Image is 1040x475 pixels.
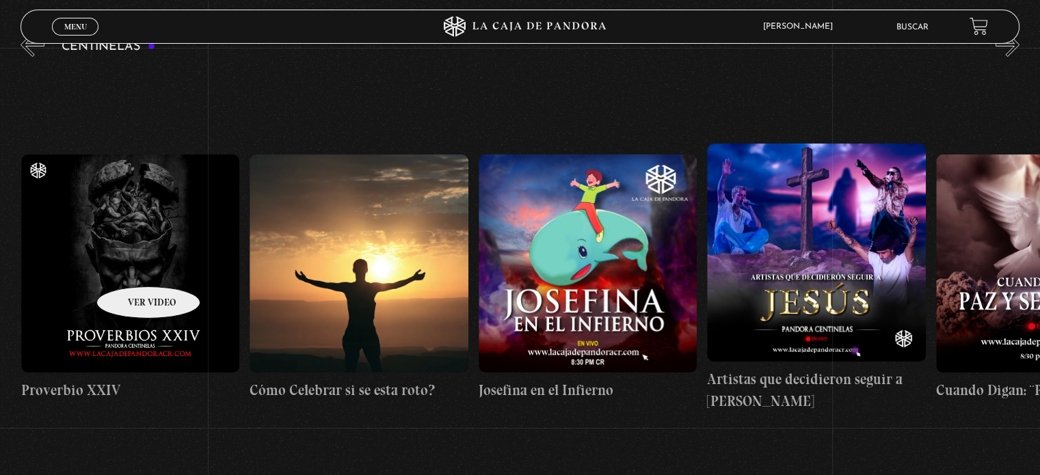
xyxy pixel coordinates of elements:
[996,33,1019,57] button: Next
[59,34,92,44] span: Cerrar
[21,33,44,57] button: Previous
[21,379,239,401] h4: Proverbio XXIV
[896,23,929,31] a: Buscar
[756,23,846,31] span: [PERSON_NAME]
[64,23,87,31] span: Menu
[62,40,155,53] h3: Centinelas
[250,379,468,401] h4: Cómo Celebrar si se esta roto?
[479,379,697,401] h4: Josefina en el Infierno
[707,368,925,411] h4: Artistas que decidieron seguir a [PERSON_NAME]
[970,17,988,36] a: View your shopping cart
